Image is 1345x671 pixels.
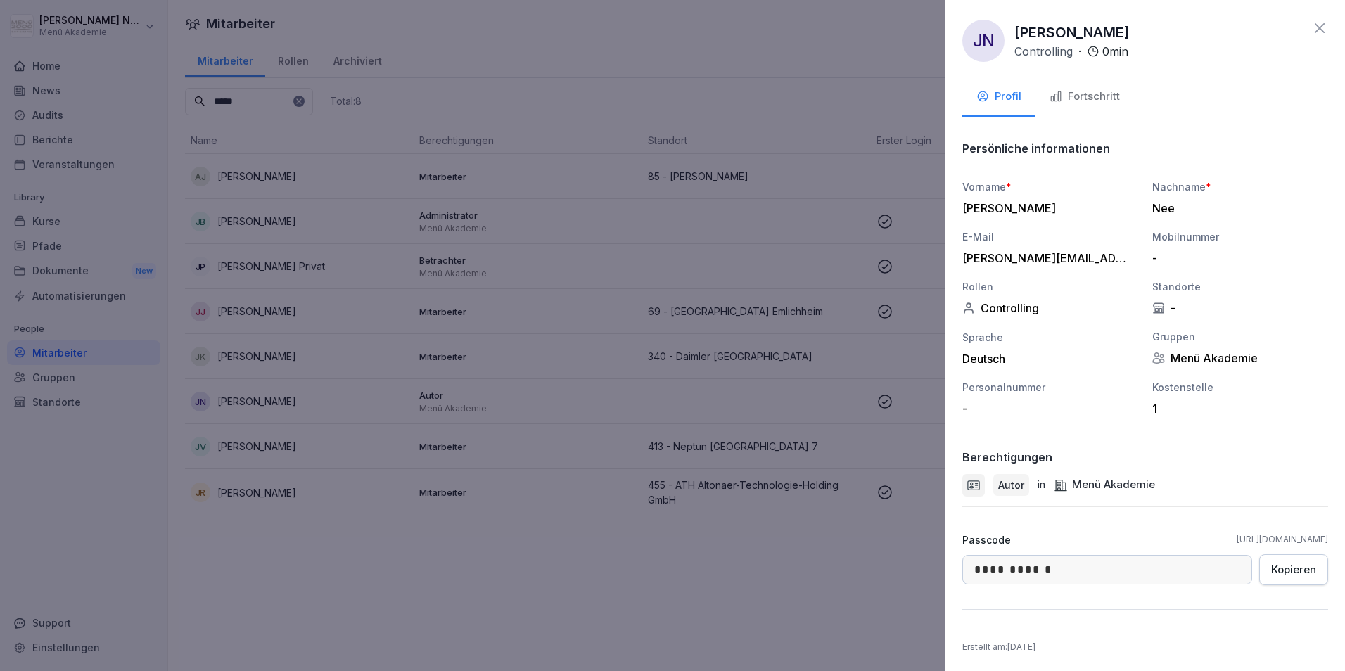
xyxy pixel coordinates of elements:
[1038,477,1045,493] p: in
[1152,201,1321,215] div: Nee
[962,380,1138,395] div: Personalnummer
[1152,380,1328,395] div: Kostenstelle
[962,141,1110,155] p: Persönliche informationen
[998,478,1024,492] p: Autor
[1271,562,1316,577] div: Kopieren
[1152,329,1328,344] div: Gruppen
[976,89,1021,105] div: Profil
[1050,89,1120,105] div: Fortschritt
[1014,43,1073,60] p: Controlling
[962,450,1052,464] p: Berechtigungen
[962,179,1138,194] div: Vorname
[1152,229,1328,244] div: Mobilnummer
[962,229,1138,244] div: E-Mail
[962,251,1131,265] div: [PERSON_NAME][EMAIL_ADDRESS][DOMAIN_NAME]
[1102,43,1128,60] p: 0 min
[962,532,1011,547] p: Passcode
[1035,79,1134,117] button: Fortschritt
[1152,179,1328,194] div: Nachname
[962,402,1131,416] div: -
[962,641,1328,653] p: Erstellt am : [DATE]
[962,301,1138,315] div: Controlling
[1054,477,1155,493] div: Menü Akademie
[962,79,1035,117] button: Profil
[1237,533,1328,546] a: [URL][DOMAIN_NAME]
[1152,351,1328,365] div: Menü Akademie
[1152,402,1321,416] div: 1
[1152,279,1328,294] div: Standorte
[962,20,1005,62] div: JN
[962,201,1131,215] div: [PERSON_NAME]
[962,279,1138,294] div: Rollen
[1152,301,1328,315] div: -
[962,352,1138,366] div: Deutsch
[962,330,1138,345] div: Sprache
[1014,43,1128,60] div: ·
[1259,554,1328,585] button: Kopieren
[1014,22,1130,43] p: [PERSON_NAME]
[1152,251,1321,265] div: -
